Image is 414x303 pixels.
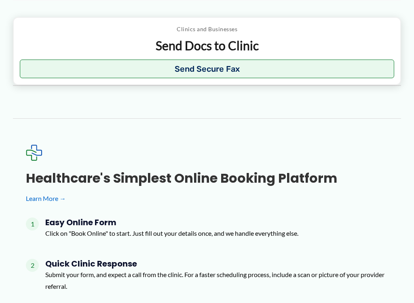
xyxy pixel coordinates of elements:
span: 1 [26,218,39,230]
p: Submit your form, and expect a call from the clinic. For a faster scheduling process, include a s... [45,269,388,292]
span: 2 [26,259,39,272]
img: Expected Healthcare Logo [26,145,42,161]
h3: Healthcare's simplest online booking platform [26,171,388,186]
h4: Quick Clinic Response [45,259,388,269]
p: Clinics and Businesses [20,24,394,34]
p: Click on "Book Online" to start. Just fill out your details once, and we handle everything else. [45,227,298,239]
h4: Easy Online Form [45,218,298,227]
button: Send Secure Fax [20,60,394,78]
p: Send Docs to Clinic [20,38,394,53]
a: Learn More → [26,192,388,205]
